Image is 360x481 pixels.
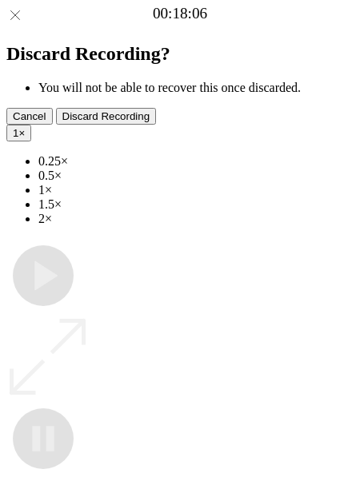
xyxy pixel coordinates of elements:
[38,154,354,169] li: 0.25×
[6,108,53,125] button: Cancel
[38,169,354,183] li: 0.5×
[153,5,207,22] a: 00:18:06
[38,197,354,212] li: 1.5×
[6,43,354,65] h2: Discard Recording?
[38,81,354,95] li: You will not be able to recover this once discarded.
[56,108,157,125] button: Discard Recording
[13,127,18,139] span: 1
[38,212,354,226] li: 2×
[6,125,31,141] button: 1×
[38,183,354,197] li: 1×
